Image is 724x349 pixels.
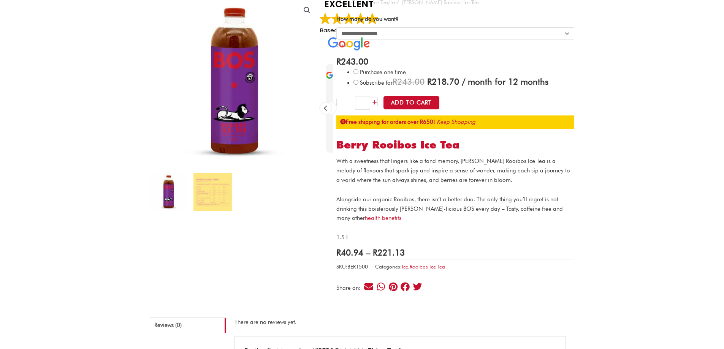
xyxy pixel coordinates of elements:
span: BER1500 [347,264,368,270]
span: R [373,247,377,257]
div: Share on whatsapp [376,281,386,292]
img: Google [367,13,378,24]
img: Google [328,37,370,51]
strong: Free shipping for orders over R650! [340,118,435,125]
div: Share on: [336,285,363,291]
span: Based on [320,26,378,34]
span: 218.70 [427,76,459,87]
h1: Berry Rooibos Ice Tea [336,139,574,152]
bdi: 221.13 [373,247,405,257]
label: How many do you want? [336,16,399,22]
input: Purchase one time [353,69,358,74]
bdi: 40.94 [336,247,363,257]
a: + [372,98,378,106]
a: Reviews (0) [150,317,226,333]
button: Add to Cart [383,96,439,109]
input: Product quantity [355,96,370,110]
span: – [366,247,370,257]
a: Rooibos Ice Tea [410,264,445,270]
bdi: 243.00 [336,56,368,66]
a: Ice [402,264,408,270]
img: Google [343,13,355,24]
img: Google [355,13,366,24]
span: R [427,76,432,87]
div: Previous review [320,103,331,114]
a: health benefits [365,215,401,221]
span: Categories: , [375,262,445,272]
span: Subscribe for [360,79,548,86]
p: 1.5 L [336,233,574,242]
div: Next review [325,103,336,114]
div: Share on facebook [400,281,410,292]
img: Google [320,13,331,24]
div: Share on pinterest [388,281,398,292]
a: Keep Shopping [437,118,475,125]
span: R [336,247,341,257]
input: Subscribe for / month for 12 months [353,80,358,85]
img: Google [331,13,343,24]
p: With a sweetness that lingers like a fond memory, [PERSON_NAME] Rooibos Ice Tea is a melody of fl... [336,156,574,185]
span: / month for 12 months [462,76,548,87]
span: 243.00 [393,76,425,87]
div: Share on twitter [412,281,423,292]
a: - [336,99,339,106]
img: Berry Rooibos Ice Tea - Image 2 [193,173,231,211]
span: Purchase one time [360,69,406,76]
p: There are no reviews yet. [234,317,566,327]
a: View full-screen image gallery [300,3,314,17]
img: berry rooibos ice tea [150,173,188,211]
div: Share on email [364,281,374,292]
span: R [393,76,397,87]
span: R [336,56,341,66]
p: Alongside our organic Rooibos, there isn’t a better duo. The only thing you’ll regret is not drin... [336,195,574,223]
span: SKU: [336,262,368,272]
